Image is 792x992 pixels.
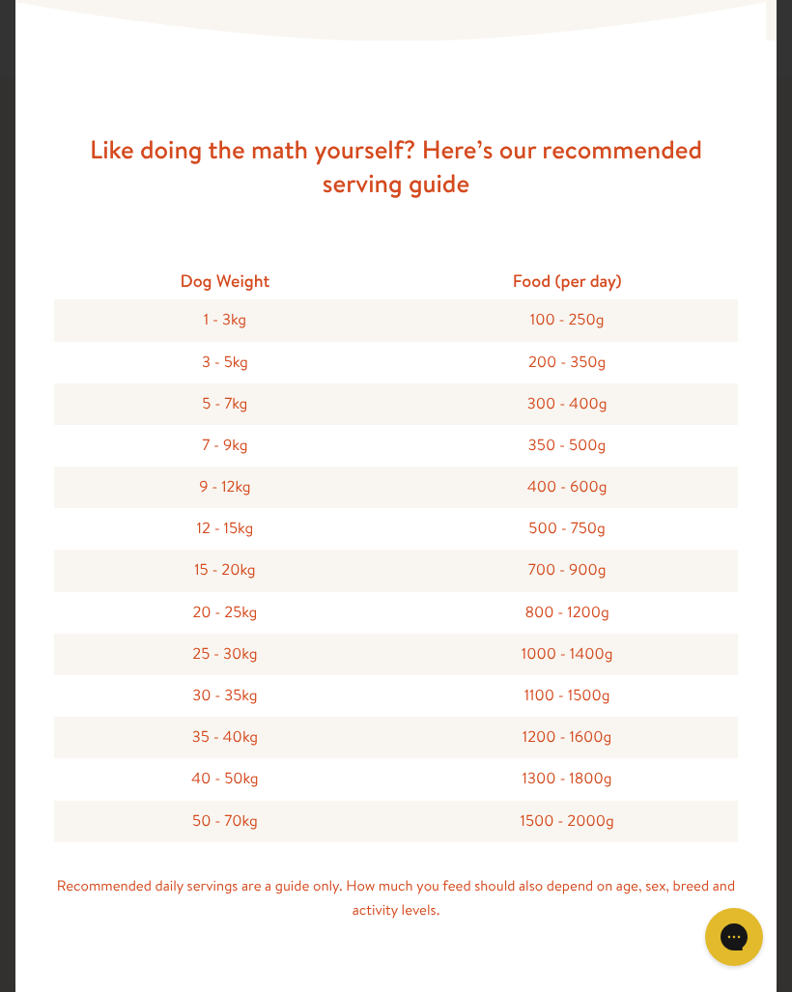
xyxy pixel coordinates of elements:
div: 25 - 30kg [54,634,396,675]
div: 500 - 750g [396,508,738,550]
div: 15 - 20kg [54,550,396,591]
div: 1 - 3kg [54,299,396,341]
div: 9 - 12kg [54,467,396,508]
div: 300 - 400g [396,383,738,425]
div: 200 - 350g [396,342,738,383]
p: Recommended daily servings are a guide only. How much you feed should also depend on age, sex, br... [54,873,738,922]
div: 1100 - 1500g [396,675,738,717]
div: 35 - 40kg [54,717,396,758]
div: 50 - 70kg [54,801,396,842]
div: 30 - 35kg [54,675,396,717]
div: 1500 - 2000g [396,801,738,842]
div: 5 - 7kg [54,383,396,425]
div: 1000 - 1400g [396,634,738,675]
div: 400 - 600g [396,467,738,508]
div: 20 - 25kg [54,592,396,634]
div: 100 - 250g [396,299,738,341]
iframe: Gorgias live chat messenger [695,901,773,973]
div: 1300 - 1800g [396,758,738,800]
div: 800 - 1200g [396,592,738,634]
h3: Like doing the math yourself? Here’s our recommended serving guide [87,133,705,200]
div: 40 - 50kg [54,758,396,800]
div: Dog Weight [54,262,396,299]
div: 12 - 15kg [54,508,396,550]
div: 350 - 500g [396,425,738,467]
div: 3 - 5kg [54,342,396,383]
div: 700 - 900g [396,550,738,591]
div: 1200 - 1600g [396,717,738,758]
div: Food (per day) [396,262,738,299]
div: 7 - 9kg [54,425,396,467]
